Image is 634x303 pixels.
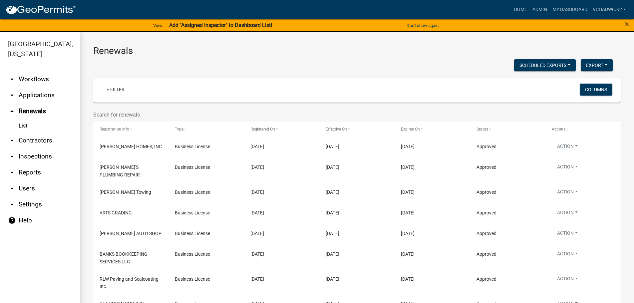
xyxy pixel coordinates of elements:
[552,127,565,132] span: Actions
[511,3,530,16] a: Home
[476,251,496,257] span: Approved
[470,122,545,138] datatable-header-cell: Status
[401,251,415,257] span: 12/31/2025
[476,231,496,236] span: Approved
[581,59,613,71] button: Export
[250,189,264,195] span: 7/31/2025
[401,127,420,132] span: Expires On
[530,3,550,16] a: Admin
[8,216,16,224] i: help
[514,59,576,71] button: Scheduled Exports
[8,184,16,192] i: arrow_drop_down
[100,251,148,264] span: BANKS BOOKKEEPING SERVICES LLC
[151,20,165,31] a: View
[476,144,496,149] span: Approved
[326,127,347,132] span: Effective On
[175,210,210,215] span: Business License
[476,276,496,282] span: Approved
[250,164,264,170] span: 8/1/2025
[244,122,319,138] datatable-header-cell: Registered On
[100,189,151,195] span: Bradburn's Towing
[326,189,339,195] span: 7/31/2025
[552,230,583,239] button: Action
[175,189,210,195] span: Business License
[625,20,629,28] button: Close
[552,188,583,198] button: Action
[550,3,590,16] a: My Dashboard
[326,210,339,215] span: 7/31/2025
[552,275,583,285] button: Action
[175,144,210,149] span: Business License
[8,91,16,99] i: arrow_drop_down
[552,163,583,173] button: Action
[401,164,415,170] span: 12/31/2025
[250,144,264,149] span: 8/14/2025
[8,168,16,176] i: arrow_drop_down
[476,210,496,215] span: Approved
[326,144,339,149] span: 8/14/2025
[326,276,339,282] span: 7/28/2025
[100,164,140,177] span: DAN'S PLUMBING REPAIR
[250,231,264,236] span: 7/30/2025
[93,108,531,122] input: Search for renewals
[8,107,16,115] i: arrow_drop_up
[100,127,129,132] span: Registration Info
[101,84,130,96] a: + Filter
[8,137,16,145] i: arrow_drop_down
[552,250,583,260] button: Action
[545,122,621,138] datatable-header-cell: Actions
[169,22,272,28] strong: Add "Assigned Inspector" to Dashboard List!
[250,276,264,282] span: 7/28/2025
[175,276,210,282] span: Business License
[401,210,415,215] span: 12/31/2025
[319,122,395,138] datatable-header-cell: Effective On
[100,276,158,289] span: RLW Paving and Sealcoating Inc.
[100,210,132,215] span: ARTS GRADING
[175,127,183,132] span: Type
[175,231,210,236] span: Business License
[401,189,415,195] span: 12/31/2025
[93,45,621,57] h3: Renewals
[404,20,441,31] button: Don't show again
[401,144,415,149] span: 12/31/2026
[580,84,612,96] button: Columns
[590,3,629,16] a: VChadwick2
[476,189,496,195] span: Approved
[401,231,415,236] span: 12/31/2025
[93,122,168,138] datatable-header-cell: Registration Info
[476,164,496,170] span: Approved
[250,127,275,132] span: Registered On
[326,251,339,257] span: 7/28/2025
[326,231,339,236] span: 7/30/2025
[168,122,244,138] datatable-header-cell: Type
[250,251,264,257] span: 7/28/2025
[8,200,16,208] i: arrow_drop_down
[326,164,339,170] span: 8/1/2025
[8,152,16,160] i: arrow_drop_down
[250,210,264,215] span: 7/31/2025
[625,19,629,29] span: ×
[100,144,162,149] span: FARIST HOMES, INC
[100,231,161,236] span: PANTOJA AUTO SHOP
[175,251,210,257] span: Business License
[8,75,16,83] i: arrow_drop_down
[552,209,583,219] button: Action
[175,164,210,170] span: Business License
[395,122,470,138] datatable-header-cell: Expires On
[552,143,583,152] button: Action
[401,276,415,282] span: 12/31/2025
[476,127,488,132] span: Status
